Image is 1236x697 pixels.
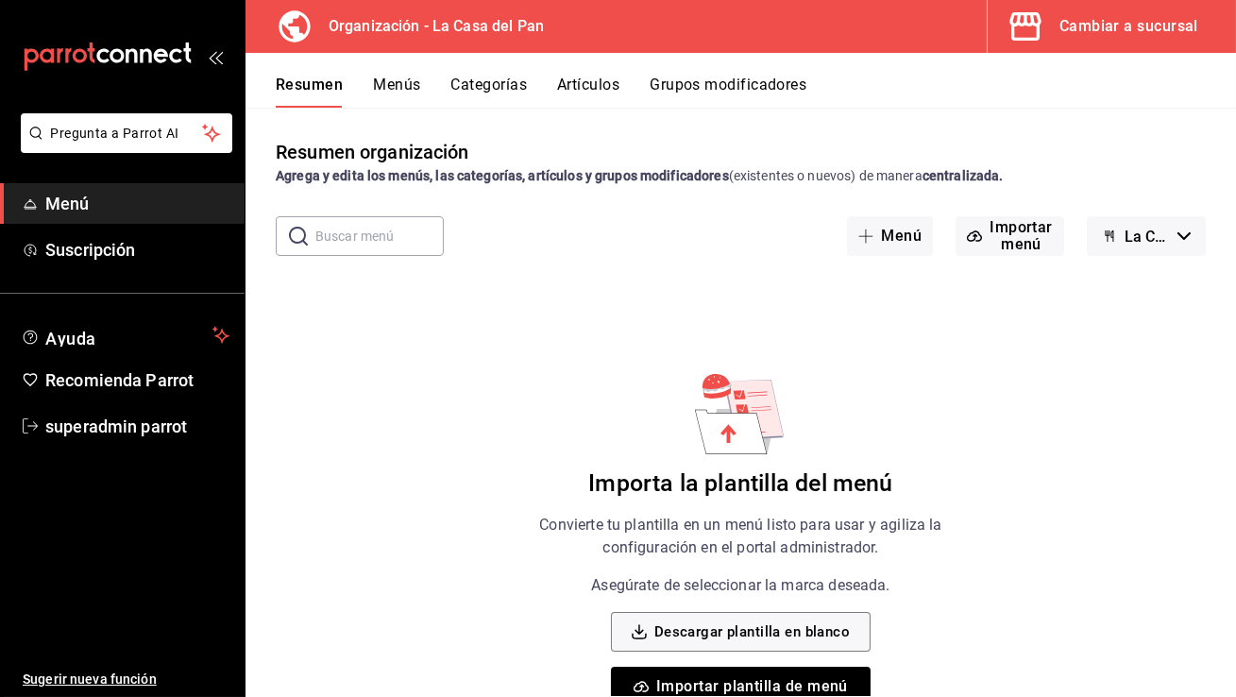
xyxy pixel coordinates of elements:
div: Resumen organización [276,138,469,166]
strong: Agrega y edita los menús, las categorías, artículos y grupos modificadores [276,168,729,183]
button: La Casa del Pan - Borrador [1087,216,1206,256]
div: Cambiar a sucursal [1059,13,1198,40]
strong: centralizada. [923,168,1004,183]
span: Menú [45,191,229,216]
span: Sugerir nueva función [23,670,229,689]
span: La Casa del Pan - Borrador [1125,228,1170,246]
span: superadmin parrot [45,414,229,439]
p: Asegúrate de seleccionar la marca deseada. [591,574,889,597]
button: Artículos [557,76,619,108]
button: Pregunta a Parrot AI [21,113,232,153]
span: Recomienda Parrot [45,367,229,393]
button: Descargar plantilla en blanco [611,612,871,652]
a: Pregunta a Parrot AI [13,137,232,157]
div: navigation tabs [276,76,1236,108]
button: Grupos modificadores [650,76,806,108]
span: Suscripción [45,237,229,263]
span: Ayuda [45,324,205,347]
p: Convierte tu plantilla en un menú listo para usar y agiliza la configuración en el portal adminis... [503,514,979,559]
h6: Importa la plantilla del menú [588,469,892,499]
button: Resumen [276,76,343,108]
button: Menú [847,216,933,256]
button: Importar menú [956,216,1064,256]
button: Categorías [451,76,528,108]
h3: Organización - La Casa del Pan [313,15,544,38]
div: (existentes o nuevos) de manera [276,166,1206,186]
button: Menús [373,76,420,108]
button: open_drawer_menu [208,49,223,64]
input: Buscar menú [315,217,444,255]
span: Pregunta a Parrot AI [51,124,203,144]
